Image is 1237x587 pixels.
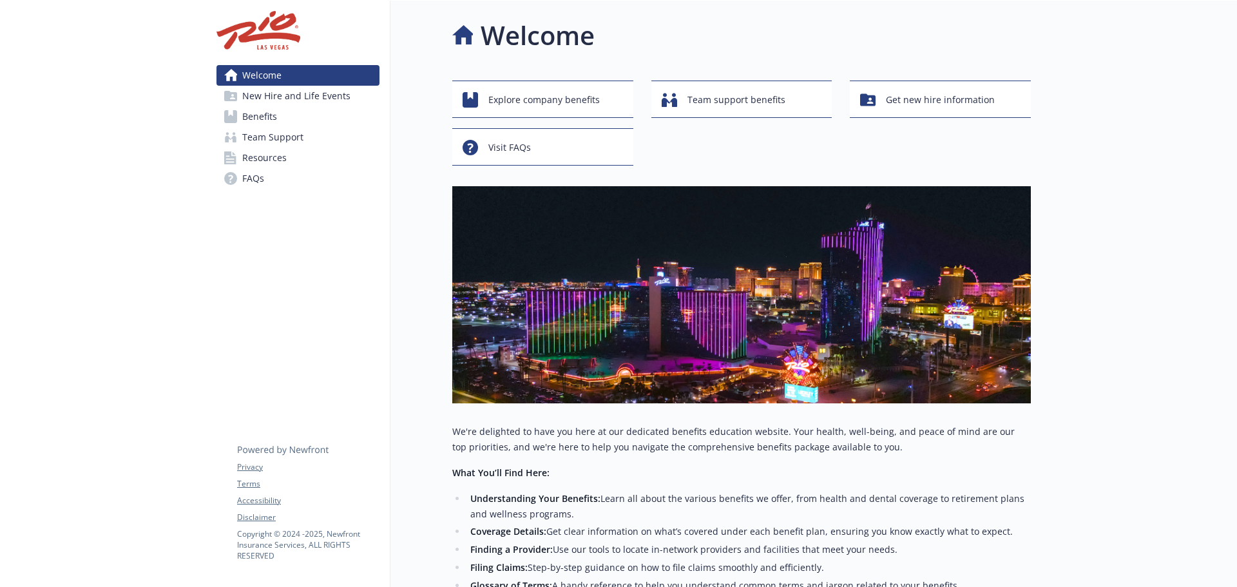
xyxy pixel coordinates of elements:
[216,148,379,168] a: Resources
[242,86,350,106] span: New Hire and Life Events
[481,16,595,55] h1: Welcome
[466,524,1031,539] li: Get clear information on what’s covered under each benefit plan, ensuring you know exactly what t...
[466,560,1031,575] li: Step-by-step guidance on how to file claims smoothly and efficiently.
[466,542,1031,557] li: Use our tools to locate in-network providers and facilities that meet your needs.
[488,88,600,112] span: Explore company benefits
[242,106,277,127] span: Benefits
[470,543,553,555] strong: Finding a Provider:
[237,495,379,506] a: Accessibility
[242,168,264,189] span: FAQs
[237,512,379,523] a: Disclaimer
[216,86,379,106] a: New Hire and Life Events
[242,127,303,148] span: Team Support
[452,186,1031,403] img: overview page banner
[216,65,379,86] a: Welcome
[452,424,1031,455] p: We're delighted to have you here at our dedicated benefits education website. Your health, well-b...
[886,88,995,112] span: Get new hire information
[470,525,546,537] strong: Coverage Details:
[242,148,287,168] span: Resources
[216,106,379,127] a: Benefits
[651,81,832,118] button: Team support benefits
[470,492,600,505] strong: Understanding Your Benefits:
[452,81,633,118] button: Explore company benefits
[470,561,528,573] strong: Filing Claims:
[452,467,550,479] strong: What You’ll Find Here:
[237,478,379,490] a: Terms
[687,88,785,112] span: Team support benefits
[242,65,282,86] span: Welcome
[237,528,379,561] p: Copyright © 2024 - 2025 , Newfront Insurance Services, ALL RIGHTS RESERVED
[216,168,379,189] a: FAQs
[850,81,1031,118] button: Get new hire information
[466,491,1031,522] li: Learn all about the various benefits we offer, from health and dental coverage to retirement plan...
[216,127,379,148] a: Team Support
[488,135,531,160] span: Visit FAQs
[452,128,633,166] button: Visit FAQs
[237,461,379,473] a: Privacy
